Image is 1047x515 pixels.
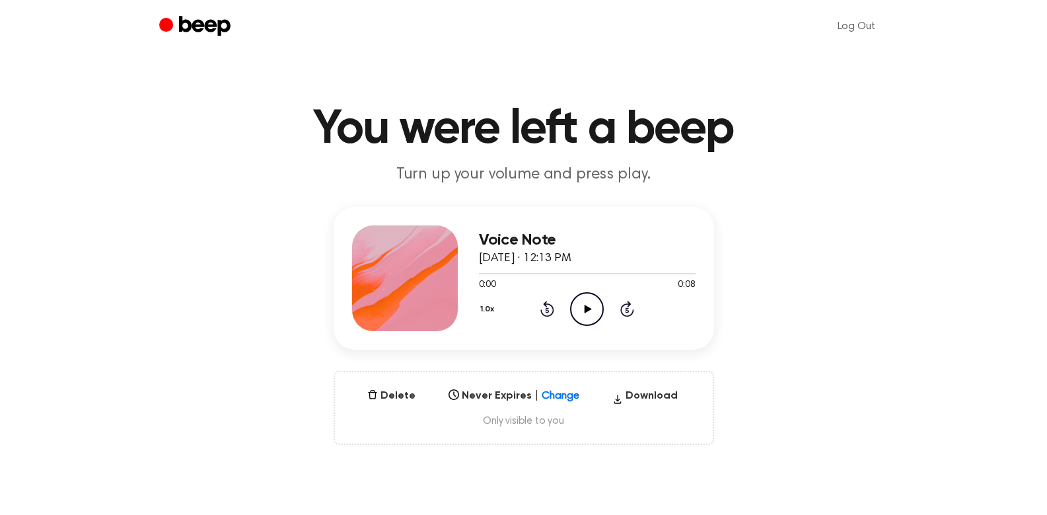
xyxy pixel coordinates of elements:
a: Log Out [824,11,888,42]
button: Delete [362,388,421,404]
button: 1.0x [479,298,499,321]
span: 0:00 [479,278,496,292]
p: Turn up your volume and press play. [270,164,777,186]
a: Beep [159,14,234,40]
span: [DATE] · 12:13 PM [479,253,571,264]
h1: You were left a beep [186,106,862,153]
button: Download [607,388,683,409]
h3: Voice Note [479,231,696,249]
span: Only visible to you [351,415,697,428]
span: 0:08 [678,278,695,292]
